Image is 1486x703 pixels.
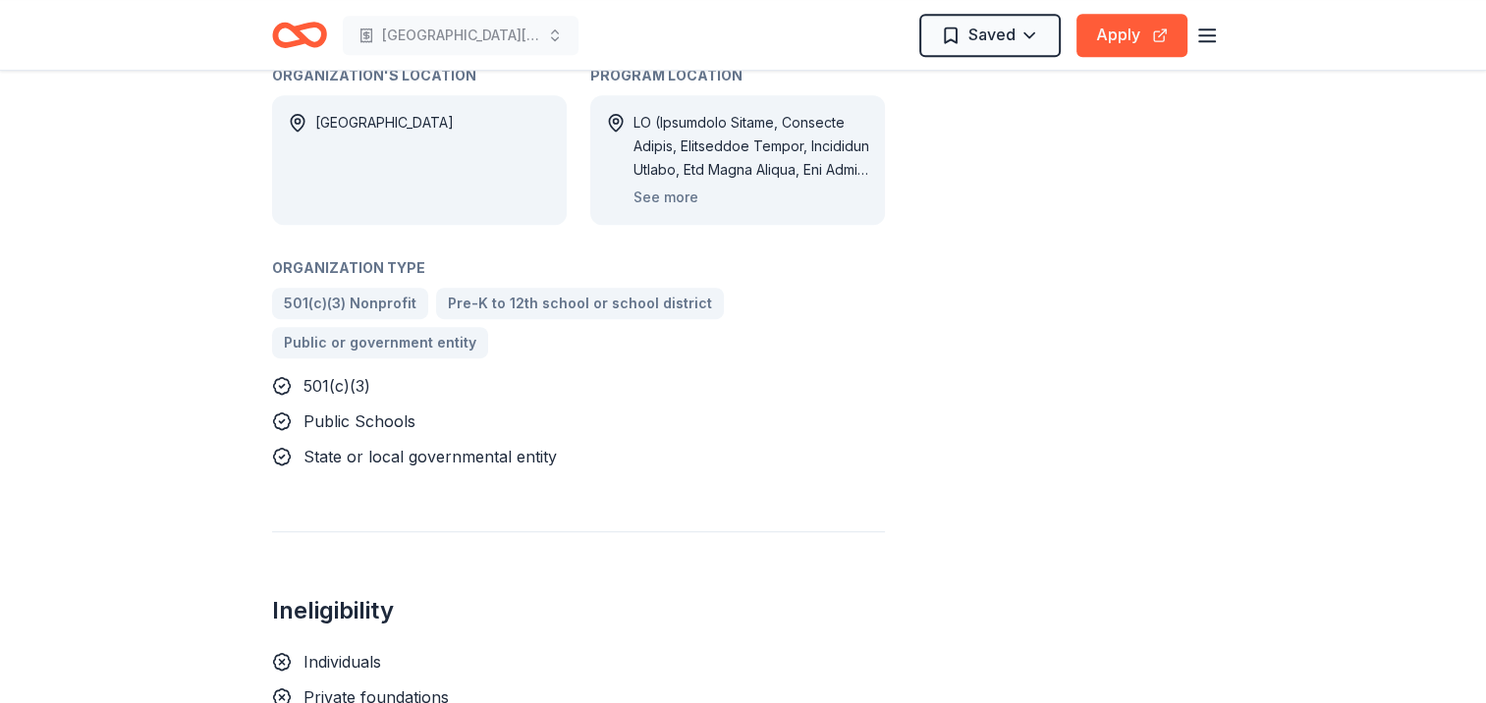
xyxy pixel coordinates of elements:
button: Saved [919,14,1061,57]
span: [GEOGRAPHIC_DATA][US_STATE] Career Closet [382,24,539,47]
span: Public Schools [303,411,415,431]
a: Home [272,12,327,58]
span: State or local governmental entity [303,447,557,466]
button: See more [633,186,698,209]
h2: Ineligibility [272,595,885,626]
div: LO (Ipsumdolo Sitame, Consecte Adipis, Elitseddoe Tempor, Incididun Utlabo, Etd Magna Aliqua, Eni... [633,111,869,182]
div: [GEOGRAPHIC_DATA] [315,111,454,209]
a: Public or government entity [272,327,488,358]
div: Organization's Location [272,64,567,87]
a: 501(c)(3) Nonprofit [272,288,428,319]
div: Organization Type [272,256,885,280]
span: 501(c)(3) Nonprofit [284,292,416,315]
a: Pre-K to 12th school or school district [436,288,724,319]
span: Pre-K to 12th school or school district [448,292,712,315]
span: Saved [968,22,1016,47]
button: [GEOGRAPHIC_DATA][US_STATE] Career Closet [343,16,578,55]
span: Public or government entity [284,331,476,354]
span: Individuals [303,652,381,672]
button: Apply [1076,14,1187,57]
span: 501(c)(3) [303,376,370,396]
div: Program Location [590,64,885,87]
